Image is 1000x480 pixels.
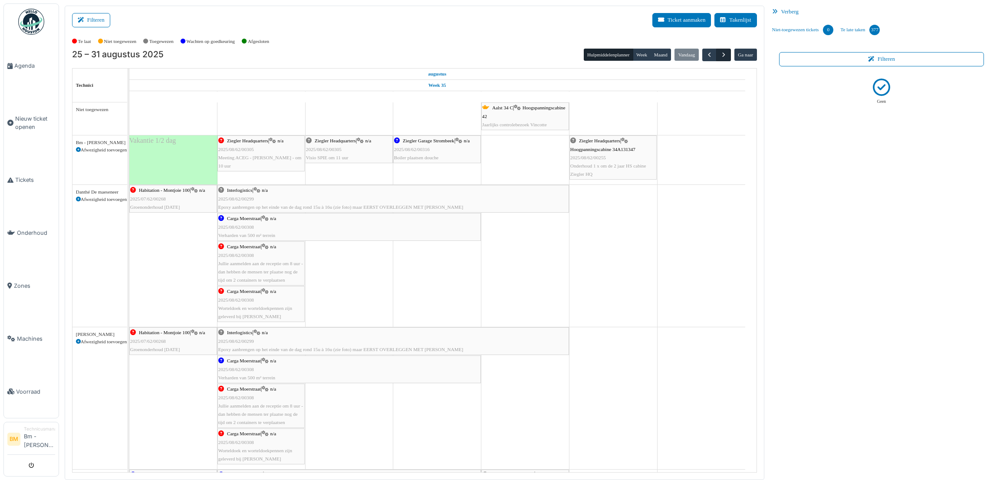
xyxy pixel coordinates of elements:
div: | [130,329,216,354]
div: | [218,186,568,211]
label: Te laat [78,38,91,45]
a: 30 augustus 2025 [605,91,621,102]
span: 2025/07/62/00268 [130,196,166,201]
span: Groenonderhoud [DATE] [130,347,180,352]
span: n/a [270,244,276,249]
span: Zones [14,282,55,290]
span: Carga Moerstraat [227,289,261,294]
span: 2025/08/62/00305 [306,147,342,152]
label: Afgesloten [248,38,269,45]
img: Badge_color-CXgf-gQk.svg [18,9,44,35]
span: 2025/08/62/00316 [394,147,430,152]
span: Epoxy aanbrengen op het einde van de dag rond 15u à 16u (zie foto) maar EERST OVERLEGGEN MET [PER... [218,204,463,210]
span: Ziegler Garage Strombeek [403,138,454,143]
span: Ziegler Headquarters [579,138,620,143]
span: Interlogistics [227,187,252,193]
span: Habitation - Montjoie 100 [139,187,190,193]
div: Afwezigheid toevoegen [76,196,124,203]
span: Agenda [14,62,55,70]
div: Danthé De maeseneer [76,188,124,196]
span: n/a [270,216,276,221]
label: Niet toegewezen [104,38,136,45]
span: Carga Moerstraat [227,244,261,249]
div: | [482,104,568,129]
span: Hoogpanningscabine 34A131347 [570,147,635,152]
li: Bm - [PERSON_NAME] [24,426,55,453]
span: Worteldoek en worteldoekpennen zijn geleverd bij [PERSON_NAME] [218,448,292,461]
a: Onderhoud [4,207,59,260]
button: Filteren [72,13,110,27]
div: | [218,430,304,463]
div: 377 [869,25,880,35]
span: 2025/08/62/00308 [218,224,254,230]
div: Afwezigheid toevoegen [76,146,124,154]
span: Habitation - Montjoie 100 [139,330,190,335]
div: Niet toegewezen [76,106,124,113]
div: | [218,214,480,240]
span: 2025/08/62/00308 [218,253,254,258]
span: Jullie aanmelden aan de receptie om 8 uur - dan hebben de mensen ter plaatse nog de tijd om 2 con... [218,261,303,283]
span: Voorraad [16,388,55,396]
span: Verharden van 500 m² terrein [218,233,275,238]
span: Interlogistics [227,330,252,335]
span: Ziegler Headquarters [227,138,268,143]
span: n/a [262,187,268,193]
span: 2025/08/62/00308 [218,395,254,400]
span: Meeting ACEG - [PERSON_NAME] - om 10 uur [218,155,302,168]
div: Bm - [PERSON_NAME] [76,139,124,146]
span: Carga Moerstraat [227,216,261,221]
label: Toegewezen [149,38,174,45]
span: Onderhoud 1 x om de 2 jaar HS cabine Ziegler HQ [570,163,646,177]
a: Nieuw ticket openen [4,92,59,154]
li: BM [7,433,20,446]
span: Onderhoud [17,229,55,237]
a: Te late taken [837,18,883,42]
span: 2025/08/62/00308 [218,297,254,302]
button: Week [633,49,651,61]
a: Voorraad [4,365,59,418]
span: n/a [464,138,470,143]
a: 25 augustus 2025 [426,69,448,79]
span: Machines [17,335,55,343]
span: n/a [270,358,276,363]
button: Takenlijst [714,13,757,27]
span: Hoogspanningscabine 42 [482,105,566,118]
span: Ziegler Headquarters [315,138,356,143]
span: n/a [278,138,284,143]
button: Hulpmiddelenplanner [584,49,633,61]
span: Carga Moerstraat [227,358,261,363]
span: 2025/08/62/00308 [218,440,254,445]
a: 31 augustus 2025 [694,91,709,102]
a: Week 35 [426,80,448,91]
div: Afwezigheid toevoegen [76,338,124,345]
span: 2025/08/62/00299 [218,339,254,344]
a: 26 augustus 2025 [254,91,268,102]
a: 25 augustus 2025 [164,91,181,102]
h2: 25 – 31 augustus 2025 [72,49,164,60]
div: | [130,186,216,211]
span: 2025/08/62/00308 [218,367,254,372]
span: Epoxy aanbrengen op het einde van de dag rond 15u à 16u (zie foto) maar EERST OVERLEGGEN MET [PER... [218,347,463,352]
span: n/a [365,138,372,143]
div: | [218,385,304,427]
span: Vakantie 1/2 dag [129,137,176,144]
span: n/a [270,386,276,391]
a: Tickets [4,154,59,207]
a: Agenda [4,39,59,92]
button: Ticket aanmaken [652,13,711,27]
p: Geen [877,99,886,105]
div: 0 [823,25,833,35]
a: Machines [4,312,59,365]
button: Filteren [779,52,984,66]
div: | [570,137,656,178]
span: Verharden van 500 m² terrein [218,375,275,380]
span: Boiler plaatsen douche [394,155,439,160]
div: | [218,287,304,321]
a: Zones [4,260,59,312]
button: Vorige [702,49,717,61]
div: | [218,357,480,382]
div: | [218,137,304,170]
div: Technicusmanager [24,426,55,432]
div: | [394,137,480,162]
